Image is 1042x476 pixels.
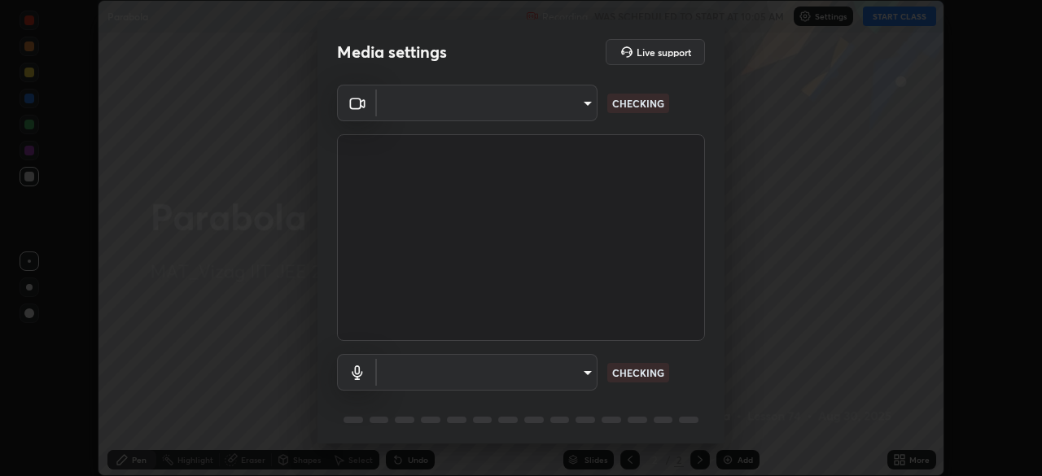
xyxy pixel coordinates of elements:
p: CHECKING [612,365,664,380]
p: CHECKING [612,96,664,111]
div: ​ [377,354,598,391]
h2: Media settings [337,41,447,63]
div: ​ [377,85,598,121]
h5: Live support [637,47,691,57]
